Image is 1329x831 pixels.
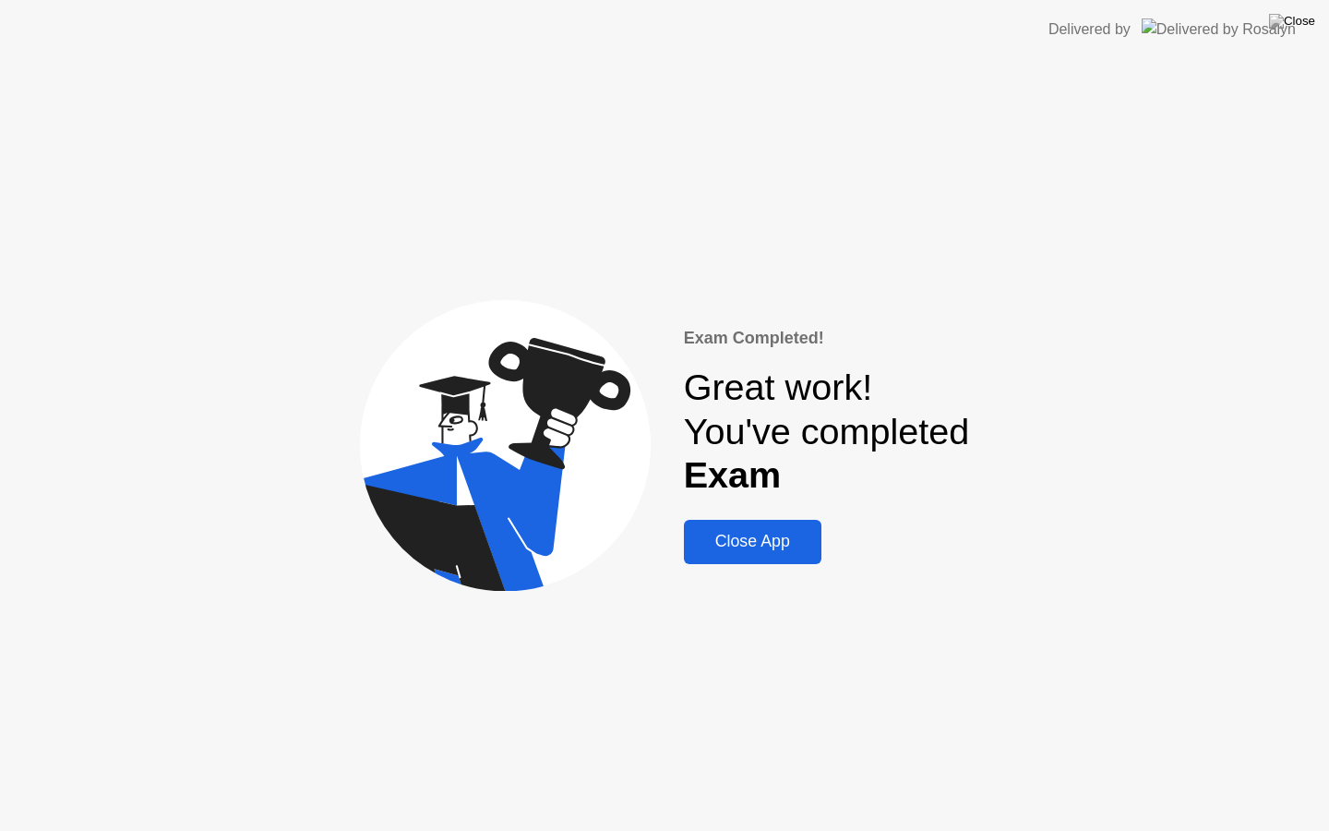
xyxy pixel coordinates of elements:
img: Delivered by Rosalyn [1142,18,1296,40]
b: Exam [684,454,782,495]
div: Exam Completed! [684,326,970,351]
button: Close App [684,520,821,564]
img: Close [1269,14,1315,29]
div: Great work! You've completed [684,366,970,498]
div: Delivered by [1048,18,1131,41]
div: Close App [689,532,816,551]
